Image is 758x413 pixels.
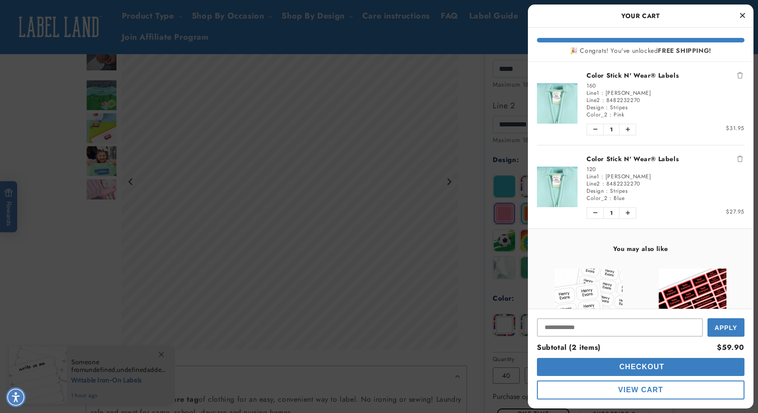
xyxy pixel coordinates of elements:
[587,82,744,89] div: 160
[717,341,744,354] div: $59.90
[619,124,636,135] button: Increase quantity of Color Stick N' Wear® Labels
[707,318,744,337] button: Apply
[555,269,623,336] img: View Stick N' Wear Stikins® Labels
[601,89,604,97] span: :
[618,386,663,394] span: View Cart
[617,363,665,371] span: Checkout
[735,154,744,163] button: Remove Color Stick N' Wear® Labels
[537,145,744,228] li: product
[735,71,744,80] button: Remove Color Stick N' Wear® Labels
[606,103,608,111] span: :
[587,187,604,195] span: Design
[603,208,619,218] span: 1
[537,318,703,337] input: Input Discount
[603,124,619,135] span: 1
[601,172,604,181] span: :
[6,387,26,407] div: Accessibility Menu
[605,89,652,97] span: [PERSON_NAME]
[537,245,744,253] h4: You may also like
[587,103,604,111] span: Design
[587,166,744,173] div: 120
[587,180,600,188] span: Line2
[715,324,737,331] span: Apply
[587,208,603,218] button: Decrease quantity of Color Stick N' Wear® Labels
[610,111,612,119] span: :
[602,180,605,188] span: :
[726,124,744,132] span: $31.95
[659,269,726,336] img: Assorted Name Labels - Label Land
[619,208,636,218] button: Increase quantity of Color Stick N' Wear® Labels
[7,341,114,368] iframe: Sign Up via Text for Offers
[587,124,603,135] button: Decrease quantity of Color Stick N' Wear® Labels
[610,187,628,195] span: Stripes
[587,89,599,97] span: Line1
[587,71,744,80] a: Color Stick N' Wear® Labels
[537,342,601,353] span: Subtotal (2 items)
[605,172,652,181] span: [PERSON_NAME]
[587,96,600,104] span: Line2
[726,208,744,216] span: $27.95
[614,194,624,202] span: Blue
[587,111,607,119] span: Color_2
[537,167,578,207] img: Color Stick N' Wear® Labels - Label Land
[587,154,744,163] a: Color Stick N' Wear® Labels
[658,46,711,55] b: FREE SHIPPING!
[537,381,744,399] button: cart
[537,358,744,376] button: cart
[610,194,612,202] span: :
[735,9,749,23] button: Close Cart
[537,47,744,55] div: 🎉 Congrats! You've unlocked
[606,96,640,104] span: 8482232270
[602,96,605,104] span: :
[587,194,607,202] span: Color_2
[610,103,628,111] span: Stripes
[537,9,744,23] h2: Your Cart
[587,172,599,181] span: Line1
[614,111,624,119] span: Pink
[606,180,640,188] span: 8482232270
[537,83,578,124] img: Color Stick N' Wear® Labels - Label Land
[537,62,744,145] li: product
[606,187,608,195] span: :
